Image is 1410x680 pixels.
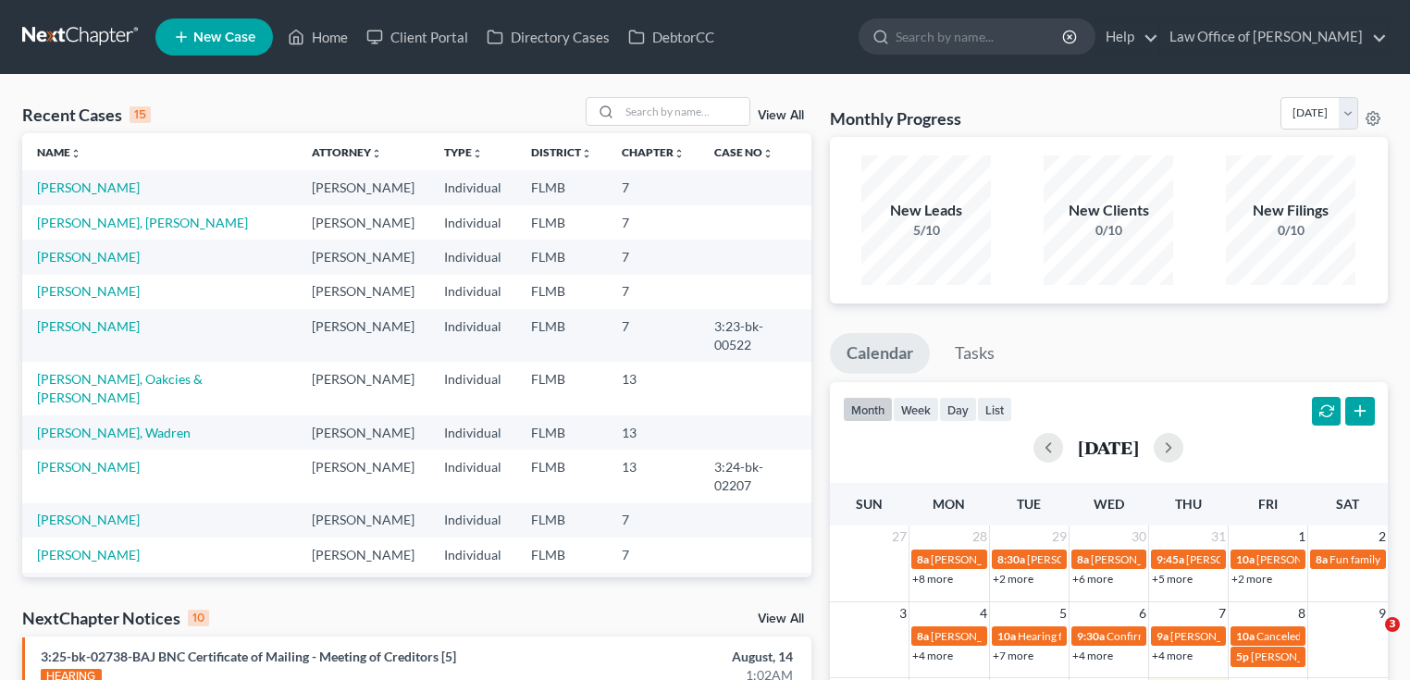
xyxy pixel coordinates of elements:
[830,333,930,374] a: Calendar
[516,503,607,538] td: FLMB
[1336,496,1359,512] span: Sat
[1050,525,1069,548] span: 29
[607,503,699,538] td: 7
[1156,629,1169,643] span: 9a
[1018,629,1162,643] span: Hearing for [PERSON_NAME]
[37,371,203,405] a: [PERSON_NAME], Oakcies & [PERSON_NAME]
[357,20,477,54] a: Client Portal
[993,649,1033,662] a: +7 more
[1316,552,1328,566] span: 8a
[371,148,382,159] i: unfold_more
[1130,525,1148,548] span: 30
[297,362,429,414] td: [PERSON_NAME]
[429,309,516,362] td: Individual
[917,552,929,566] span: 8a
[1077,629,1105,643] span: 9:30a
[1137,602,1148,624] span: 6
[472,148,483,159] i: unfold_more
[1094,496,1124,512] span: Wed
[607,415,699,450] td: 13
[714,145,773,159] a: Case Nounfold_more
[297,309,429,362] td: [PERSON_NAME]
[1175,496,1202,512] span: Thu
[939,397,977,422] button: day
[1077,552,1089,566] span: 8a
[1091,552,1178,566] span: [PERSON_NAME]
[1226,200,1355,221] div: New Filings
[619,20,724,54] a: DebtorCC
[933,496,965,512] span: Mon
[1236,629,1255,643] span: 10a
[1296,602,1307,624] span: 8
[193,31,255,44] span: New Case
[843,397,893,422] button: month
[477,20,619,54] a: Directory Cases
[758,612,804,625] a: View All
[37,459,140,475] a: [PERSON_NAME]
[297,205,429,240] td: [PERSON_NAME]
[22,607,209,629] div: NextChapter Notices
[620,98,749,125] input: Search by name...
[993,572,1033,586] a: +2 more
[37,512,140,527] a: [PERSON_NAME]
[1107,629,1317,643] span: Confirmation hearing for [PERSON_NAME]
[1017,496,1041,512] span: Tue
[37,425,191,440] a: [PERSON_NAME], Wadren
[1385,617,1400,632] span: 3
[931,629,1206,643] span: [PERSON_NAME][MEDICAL_DATA] [PHONE_NUMBER]
[861,221,991,240] div: 5/10
[429,205,516,240] td: Individual
[1156,552,1184,566] span: 9:45a
[1057,602,1069,624] span: 5
[429,415,516,450] td: Individual
[429,450,516,502] td: Individual
[554,648,793,666] div: August, 14
[516,275,607,309] td: FLMB
[1231,572,1272,586] a: +2 more
[37,145,81,159] a: Nameunfold_more
[429,275,516,309] td: Individual
[1217,602,1228,624] span: 7
[890,525,909,548] span: 27
[516,362,607,414] td: FLMB
[516,573,607,625] td: FLMB
[37,179,140,195] a: [PERSON_NAME]
[516,170,607,204] td: FLMB
[297,538,429,572] td: [PERSON_NAME]
[1152,649,1193,662] a: +4 more
[1072,649,1113,662] a: +4 more
[622,145,685,159] a: Chapterunfold_more
[516,415,607,450] td: FLMB
[22,104,151,126] div: Recent Cases
[699,309,811,362] td: 3:23-bk-00522
[830,107,961,130] h3: Monthly Progress
[429,170,516,204] td: Individual
[297,240,429,274] td: [PERSON_NAME]
[758,109,804,122] a: View All
[861,200,991,221] div: New Leads
[1078,438,1139,457] h2: [DATE]
[607,240,699,274] td: 7
[278,20,357,54] a: Home
[971,525,989,548] span: 28
[41,649,456,664] a: 3:25-bk-02738-BAJ BNC Certificate of Mailing - Meeting of Creditors [5]
[312,145,382,159] a: Attorneyunfold_more
[37,318,140,334] a: [PERSON_NAME]
[912,572,953,586] a: +8 more
[674,148,685,159] i: unfold_more
[444,145,483,159] a: Typeunfold_more
[607,170,699,204] td: 7
[1152,572,1193,586] a: +5 more
[1160,20,1387,54] a: Law Office of [PERSON_NAME]
[997,552,1025,566] span: 8:30a
[607,538,699,572] td: 7
[37,283,140,299] a: [PERSON_NAME]
[37,249,140,265] a: [PERSON_NAME]
[1044,200,1173,221] div: New Clients
[938,333,1011,374] a: Tasks
[297,275,429,309] td: [PERSON_NAME]
[978,602,989,624] span: 4
[1377,525,1388,548] span: 2
[896,19,1065,54] input: Search by name...
[607,362,699,414] td: 13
